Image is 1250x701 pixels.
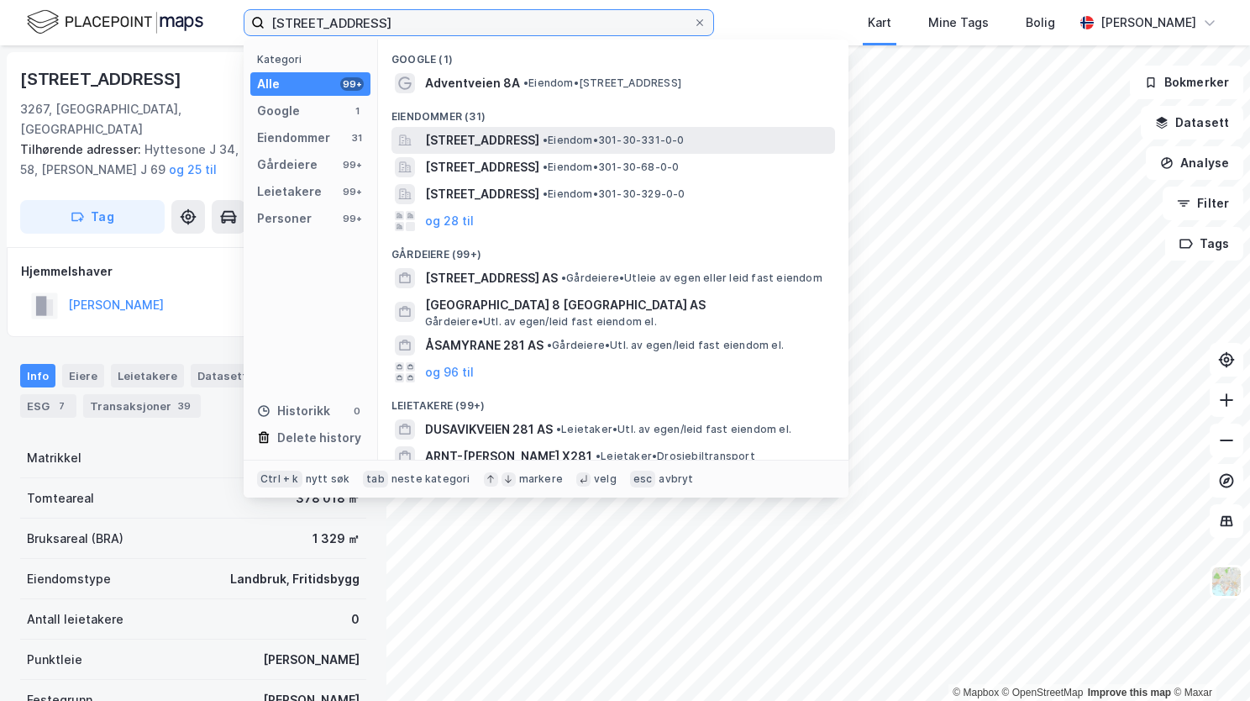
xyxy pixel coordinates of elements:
div: Tomteareal [27,488,94,509]
div: Antall leietakere [27,609,123,630]
span: • [543,161,548,173]
div: Bruksareal (BRA) [27,529,123,549]
div: Landbruk, Fritidsbygg [230,569,360,589]
div: Transaksjoner [83,394,201,418]
span: [STREET_ADDRESS] AS [425,268,558,288]
button: Tags [1165,227,1243,261]
div: Punktleie [27,650,82,670]
span: ÅSAMYRANE 281 AS [425,335,544,356]
div: Google (1) [378,40,848,70]
div: 31 [350,131,364,145]
div: Eiere [62,364,104,387]
img: logo.f888ab2527a4732fd821a326f86c7f29.svg [27,8,203,37]
div: Eiendomstype [27,569,111,589]
div: Ctrl + k [257,471,302,488]
div: Historikk [257,401,330,421]
span: DUSAVIKVEIEN 281 AS [425,419,553,440]
div: Eiendommer [257,128,330,148]
div: 99+ [340,158,364,171]
span: Eiendom • 301-30-329-0-0 [543,187,685,201]
div: 3267, [GEOGRAPHIC_DATA], [GEOGRAPHIC_DATA] [20,99,289,140]
span: • [543,187,548,200]
div: Datasett [191,364,254,387]
div: Kart [868,13,891,33]
div: Leietakere (99+) [378,386,848,416]
div: avbryt [659,472,693,486]
button: Analyse [1146,146,1243,180]
div: Personer [257,208,312,229]
span: Gårdeiere • Utl. av egen/leid fast eiendom el. [425,315,657,329]
span: • [543,134,548,146]
div: Kategori [257,53,370,66]
span: • [556,423,561,435]
button: Tag [20,200,165,234]
div: 7 [53,398,70,414]
div: 378 018 ㎡ [296,488,360,509]
span: Eiendom • 301-30-68-0-0 [543,161,679,174]
div: 99+ [340,212,364,225]
div: Info [20,364,55,387]
span: ARNT-[PERSON_NAME] X281 [425,446,592,466]
div: markere [519,472,563,486]
span: • [561,271,566,284]
a: OpenStreetMap [1002,687,1084,698]
span: Gårdeiere • Utl. av egen/leid fast eiendom el. [547,339,784,352]
img: Z [1211,566,1242,598]
button: og 96 til [425,362,474,382]
div: Google [257,101,300,121]
div: esc [630,471,656,488]
button: Bokmerker [1130,66,1243,99]
span: • [547,339,552,351]
iframe: Chat Widget [1166,620,1250,701]
div: tab [363,471,388,488]
button: Filter [1163,187,1243,220]
span: Adventveien 8A [425,73,520,93]
div: Bolig [1026,13,1055,33]
span: [STREET_ADDRESS] [425,184,539,204]
div: [PERSON_NAME] [263,650,360,670]
div: Delete history [277,428,361,448]
div: 1 329 ㎡ [312,529,360,549]
div: Matrikkel [27,448,81,468]
div: Leietakere [257,182,322,202]
div: Leietakere [111,364,184,387]
div: 0 [351,609,360,630]
span: [STREET_ADDRESS] [425,157,539,177]
span: [STREET_ADDRESS] [425,130,539,150]
span: Gårdeiere • Utleie av egen eller leid fast eiendom [561,271,822,285]
div: Eiendommer (31) [378,97,848,127]
span: Leietaker • Utl. av egen/leid fast eiendom el. [556,423,791,436]
span: Tilhørende adresser: [20,142,144,156]
div: Hyttesone J 34, [PERSON_NAME] J 58, [PERSON_NAME] J 69 [20,140,353,180]
div: nytt søk [306,472,350,486]
div: [PERSON_NAME] [1100,13,1196,33]
input: Søk på adresse, matrikkel, gårdeiere, leietakere eller personer [265,10,693,35]
span: [GEOGRAPHIC_DATA] 8 [GEOGRAPHIC_DATA] AS [425,295,828,315]
span: Leietaker • Drosjebiltransport [596,450,755,463]
div: Gårdeiere (99+) [378,235,848,265]
span: Eiendom • 301-30-331-0-0 [543,134,685,147]
div: 99+ [340,77,364,91]
button: og 28 til [425,211,474,231]
button: Datasett [1141,106,1243,140]
a: Mapbox [953,687,999,698]
div: Gårdeiere [257,155,318,175]
div: [STREET_ADDRESS] [20,66,185,92]
div: velg [594,472,617,486]
span: • [523,76,528,89]
div: 99+ [340,185,364,198]
div: Alle [257,74,280,94]
div: 0 [350,404,364,418]
div: 39 [175,398,194,414]
a: Improve this map [1088,687,1171,698]
div: ESG [20,394,76,418]
div: neste kategori [391,472,470,486]
div: Hjemmelshaver [21,261,365,282]
span: • [596,450,601,462]
div: 1 [350,104,364,118]
span: Eiendom • [STREET_ADDRESS] [523,76,681,90]
div: Mine Tags [928,13,989,33]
